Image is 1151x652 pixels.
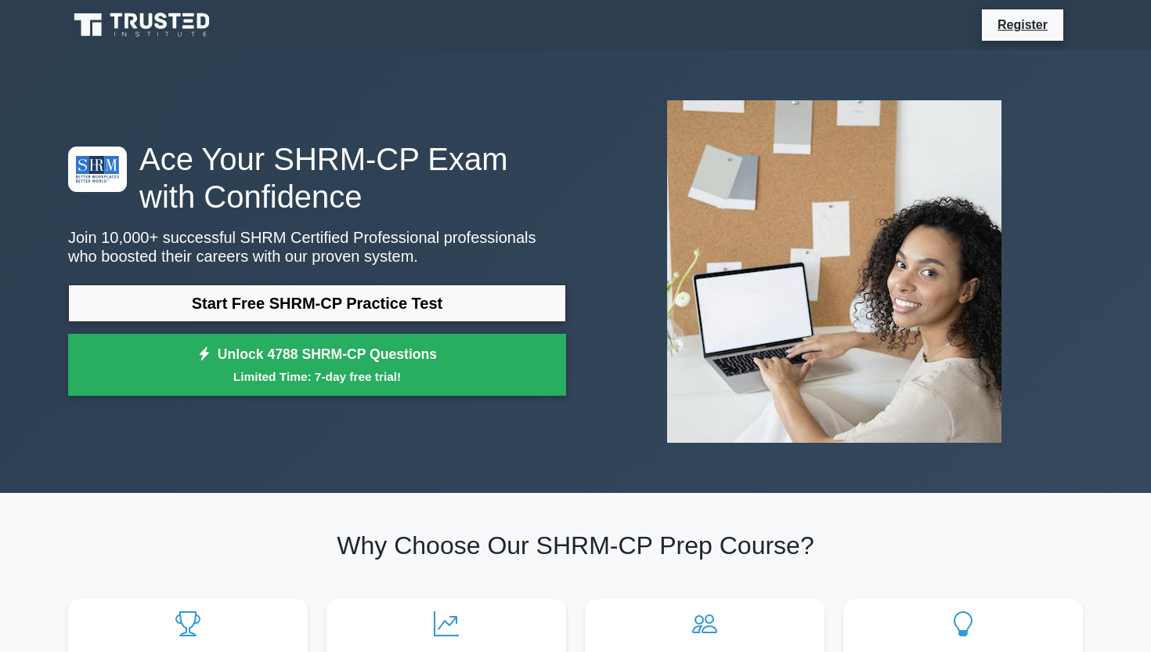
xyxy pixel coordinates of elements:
small: Limited Time: 7-day free trial! [88,368,547,386]
a: Unlock 4788 SHRM-CP QuestionsLimited Time: 7-day free trial! [68,334,566,397]
p: Join 10,000+ successful SHRM Certified Professional professionals who boosted their careers with ... [68,228,566,266]
h1: Ace Your SHRM-CP Exam with Confidence [68,140,566,216]
h2: Why Choose Our SHRM-CP Prep Course? [68,531,1083,560]
a: Register [988,15,1057,34]
a: Start Free SHRM-CP Practice Test [68,284,566,322]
